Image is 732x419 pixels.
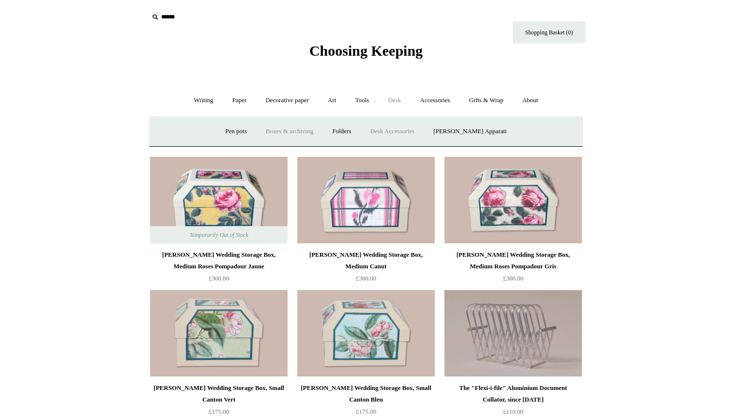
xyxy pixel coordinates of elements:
[297,249,435,289] a: [PERSON_NAME] Wedding Storage Box, Medium Canut £300.00
[300,249,432,272] div: [PERSON_NAME] Wedding Storage Box, Medium Canut
[152,382,285,405] div: [PERSON_NAME] Wedding Storage Box, Small Canton Vert
[444,290,582,377] img: The "Flexi-i-file" Aluminium Document Collator, since 1941
[150,290,288,377] img: Antoinette Poisson Wedding Storage Box, Small Canton Vert
[425,119,515,144] a: [PERSON_NAME] Apparati
[347,88,378,113] a: Tools
[444,156,582,244] img: Antoinette Poisson Wedding Storage Box, Medium Roses Pompadour Gris
[152,249,285,272] div: [PERSON_NAME] Wedding Storage Box, Medium Roses Pompadour Jaune
[460,88,512,113] a: Gifts & Wrap
[185,88,222,113] a: Writing
[309,43,423,59] span: Choosing Keeping
[444,290,582,377] a: The "Flexi-i-file" Aluminium Document Collator, since 1941 The "Flexi-i-file" Aluminium Document ...
[297,156,435,244] img: Antoinette Poisson Wedding Storage Box, Medium Canut
[447,249,579,272] div: [PERSON_NAME] Wedding Storage Box, Medium Roses Pompadour Gris
[356,408,376,415] span: £175.00
[503,275,523,282] span: £300.00
[444,249,582,289] a: [PERSON_NAME] Wedding Storage Box, Medium Roses Pompadour Gris £300.00
[447,382,579,405] div: The "Flexi-i-file" Aluminium Document Collator, since [DATE]
[257,88,318,113] a: Decorative paper
[297,290,435,377] img: Antoinette Poisson Wedding Storage Box, Small Canton Bleu
[309,50,423,57] a: Choosing Keeping
[257,119,322,144] a: Boxes & archiving
[444,156,582,244] a: Antoinette Poisson Wedding Storage Box, Medium Roses Pompadour Gris Antoinette Poisson Wedding St...
[513,21,585,43] a: Shopping Basket (0)
[180,226,258,244] span: Temporarily Out of Stock
[224,88,256,113] a: Paper
[380,88,410,113] a: Desk
[300,382,432,405] div: [PERSON_NAME] Wedding Storage Box, Small Canton Bleu
[356,275,376,282] span: £300.00
[209,408,229,415] span: £175.00
[150,156,288,244] a: Antoinette Poisson Wedding Storage Box, Medium Roses Pompadour Jaune Antoinette Poisson Wedding S...
[412,88,459,113] a: Accessories
[362,119,423,144] a: Desk Accessories
[150,156,288,244] img: Antoinette Poisson Wedding Storage Box, Medium Roses Pompadour Jaune
[150,290,288,377] a: Antoinette Poisson Wedding Storage Box, Small Canton Vert Antoinette Poisson Wedding Storage Box,...
[209,275,229,282] span: £300.00
[319,88,345,113] a: Art
[216,119,255,144] a: Pen pots
[324,119,360,144] a: Folders
[297,156,435,244] a: Antoinette Poisson Wedding Storage Box, Medium Canut Antoinette Poisson Wedding Storage Box, Medi...
[503,408,523,415] span: £110.00
[514,88,547,113] a: About
[297,290,435,377] a: Antoinette Poisson Wedding Storage Box, Small Canton Bleu Antoinette Poisson Wedding Storage Box,...
[150,249,288,289] a: [PERSON_NAME] Wedding Storage Box, Medium Roses Pompadour Jaune £300.00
